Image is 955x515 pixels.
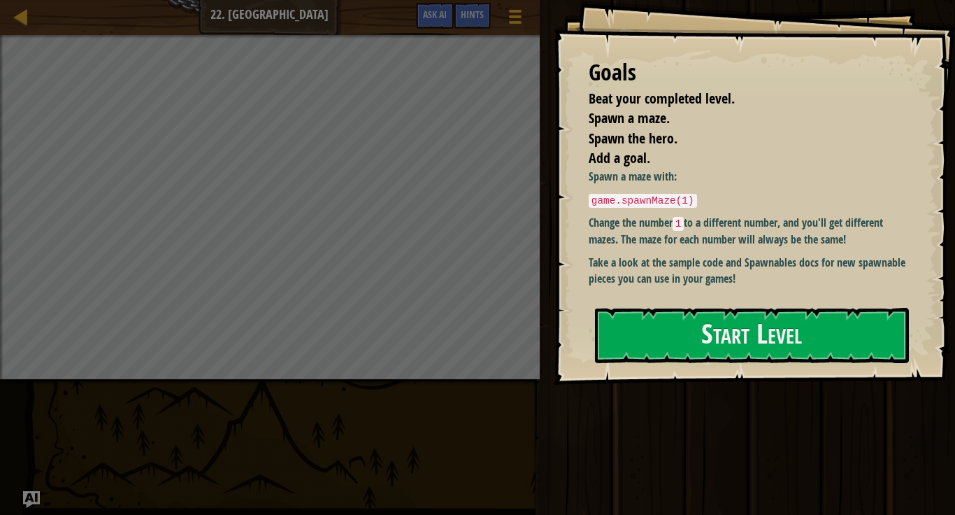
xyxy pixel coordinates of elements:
[23,491,40,508] button: Ask AI
[416,3,454,29] button: Ask AI
[571,148,903,169] li: Add a goal.
[571,89,903,109] li: Beat your completed level.
[461,8,484,21] span: Hints
[571,108,903,129] li: Spawn a maze.
[589,194,697,208] code: game.spawnMaze(1)
[589,108,670,127] span: Spawn a maze.
[673,217,684,231] code: 1
[589,215,906,247] p: Change the number to a different number, and you'll get different mazes. The maze for each number...
[589,169,906,185] p: Spawn a maze with:
[498,3,533,36] button: Show game menu
[589,148,650,167] span: Add a goal.
[589,255,906,287] p: Take a look at the sample code and Spawnables docs for new spawnable pieces you can use in your g...
[589,57,906,89] div: Goals
[571,129,903,149] li: Spawn the hero.
[595,308,909,363] button: Start Level
[589,129,677,148] span: Spawn the hero.
[423,8,447,21] span: Ask AI
[589,89,735,108] span: Beat your completed level.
